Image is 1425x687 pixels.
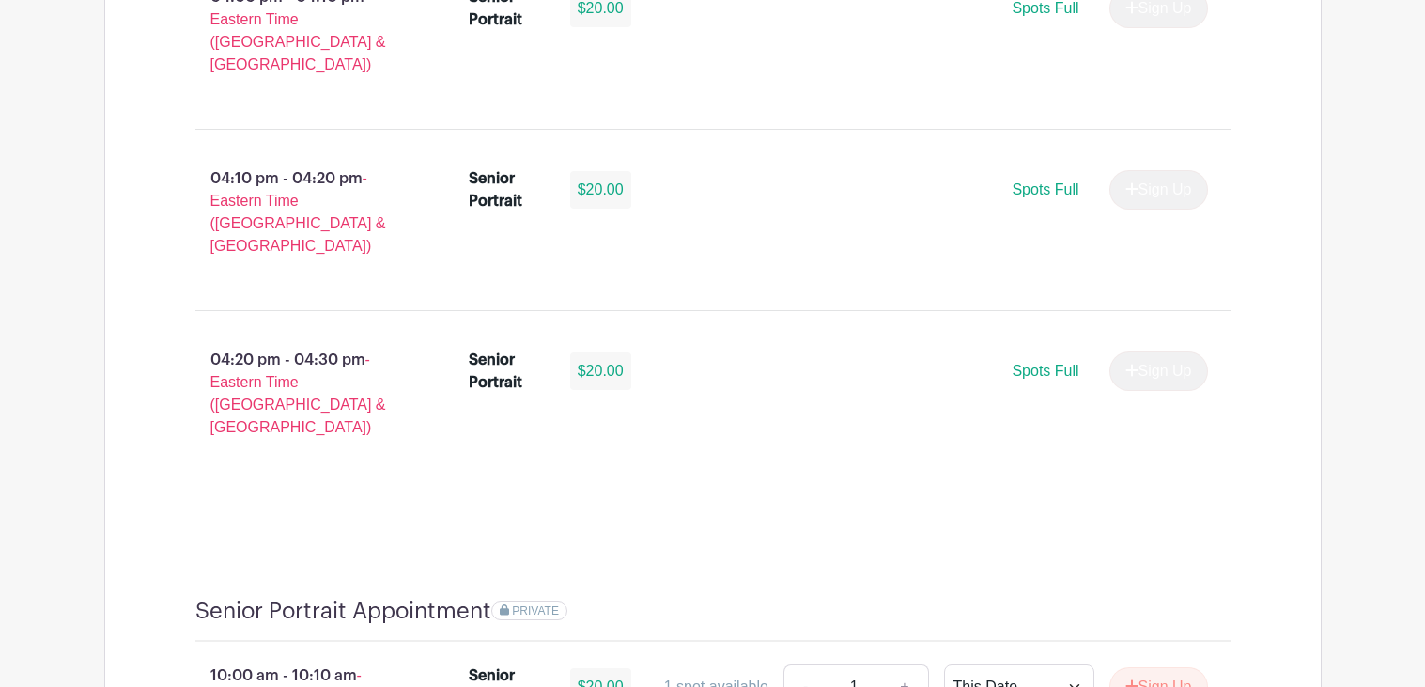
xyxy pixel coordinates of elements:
[1012,363,1078,379] span: Spots Full
[1012,181,1078,197] span: Spots Full
[570,352,631,390] div: $20.00
[469,167,548,212] div: Senior Portrait
[165,160,440,265] p: 04:10 pm - 04:20 pm
[195,598,491,625] h4: Senior Portrait Appointment
[570,171,631,209] div: $20.00
[512,604,559,617] span: PRIVATE
[210,351,386,435] span: - Eastern Time ([GEOGRAPHIC_DATA] & [GEOGRAPHIC_DATA])
[469,349,548,394] div: Senior Portrait
[165,341,440,446] p: 04:20 pm - 04:30 pm
[210,170,386,254] span: - Eastern Time ([GEOGRAPHIC_DATA] & [GEOGRAPHIC_DATA])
